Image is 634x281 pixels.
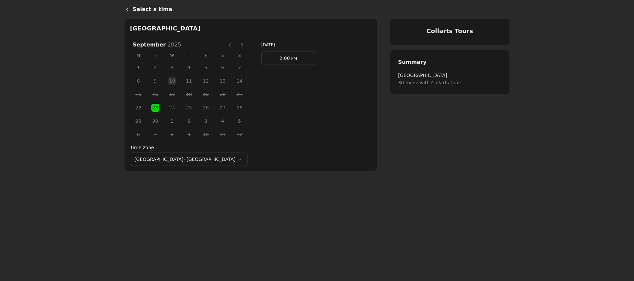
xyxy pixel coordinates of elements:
[168,77,176,85] button: Wednesday, 10 September 2025
[234,63,245,73] span: 7
[398,72,501,79] span: [GEOGRAPHIC_DATA]
[134,64,142,72] button: Monday, 1 September 2025
[218,116,228,126] span: 4
[184,89,194,99] span: 18
[184,129,194,139] span: 9
[290,56,297,61] span: PM
[133,89,143,99] span: 15
[150,116,160,126] span: 30
[214,50,231,61] span: S
[167,76,177,86] span: 10
[219,117,227,125] button: Saturday, 4 October 2025
[133,129,143,139] span: 6
[151,104,159,112] button: Tuesday, 23 September 2025 selected
[235,130,244,138] button: Sunday, 12 October 2025
[202,117,210,125] button: Friday, 3 October 2025
[234,103,245,113] span: 28
[201,129,211,139] span: 10
[201,63,211,73] span: 5
[133,5,509,13] h1: Select a time
[235,90,244,98] button: Sunday, 21 September 2025
[235,77,244,85] button: Sunday, 14 September 2025
[168,41,181,48] span: 2025
[185,90,193,98] button: Thursday, 18 September 2025
[219,104,227,112] button: Saturday, 27 September 2025
[167,103,177,113] span: 24
[168,117,176,125] button: Wednesday, 1 October 2025
[218,129,228,139] span: 11
[167,116,177,126] span: 1
[235,117,244,125] button: Sunday, 5 October 2025
[218,103,228,113] span: 27
[235,104,244,112] button: Sunday, 28 September 2025
[218,63,228,73] span: 6
[219,64,227,72] button: Saturday, 6 September 2025
[167,89,177,99] span: 17
[167,63,177,73] span: 3
[184,63,194,73] span: 4
[151,90,159,98] button: Tuesday, 16 September 2025
[168,64,176,72] button: Wednesday, 3 September 2025
[134,117,142,125] button: Monday, 29 September 2025
[133,63,143,73] span: 1
[168,130,176,138] button: Wednesday, 8 October 2025
[133,116,143,126] span: 29
[201,76,211,86] span: 12
[197,50,214,61] span: F
[184,103,194,113] span: 25
[235,64,244,72] button: Sunday, 7 September 2025
[147,50,163,61] span: T
[219,77,227,85] button: Saturday, 13 September 2025
[133,76,143,86] span: 8
[150,129,160,139] span: 7
[134,130,142,138] button: Monday, 6 October 2025
[185,130,193,138] button: Thursday, 9 October 2025
[130,50,147,61] span: M
[201,89,211,99] span: 19
[130,24,371,33] h2: [GEOGRAPHIC_DATA]
[202,90,210,98] button: Friday, 19 September 2025
[202,130,210,138] button: Friday, 10 October 2025
[150,89,160,99] span: 16
[151,77,159,85] button: Tuesday, 9 September 2025
[202,77,210,85] button: Friday, 12 September 2025
[150,76,160,86] span: 9
[130,41,224,49] h3: September
[133,103,143,113] span: 22
[185,104,193,112] button: Thursday, 25 September 2025
[201,103,211,113] span: 26
[261,41,370,48] h3: [DATE]
[279,56,290,61] span: 2:00
[201,116,211,126] span: 3
[151,64,159,72] button: Tuesday, 2 September 2025
[231,50,248,61] span: S
[134,104,142,112] button: Monday, 22 September 2025
[202,64,210,72] button: Friday, 5 September 2025
[151,117,159,125] button: Tuesday, 30 September 2025
[219,130,227,138] button: Saturday, 11 October 2025
[398,79,501,86] span: 30 mins · with Collarts Tours
[218,76,228,86] span: 13
[130,144,248,151] label: Time zone
[164,50,180,61] span: W
[134,77,142,85] button: Monday, 8 September 2025
[168,104,176,112] button: Wednesday, 24 September 2025
[167,129,177,139] span: 8
[234,129,245,139] span: 12
[202,104,210,112] button: Friday, 26 September 2025
[398,27,501,35] h4: Collarts Tours
[234,76,245,86] span: 14
[234,89,245,99] span: 21
[134,90,142,98] button: Monday, 15 September 2025
[185,117,193,125] button: Thursday, 2 October 2025
[398,58,501,66] h2: Summary
[119,1,133,17] a: Back
[150,103,160,113] span: 23
[236,39,247,50] button: Next month
[185,77,193,85] button: Thursday, 11 September 2025
[168,90,176,98] button: Wednesday, 17 September 2025
[184,116,194,126] span: 2
[261,52,315,65] a: 2:00 PM
[150,63,160,73] span: 2
[185,64,193,72] button: Thursday, 4 September 2025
